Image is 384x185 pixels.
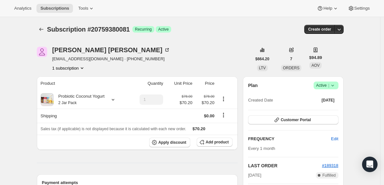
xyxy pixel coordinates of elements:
span: Every 1 month [248,146,275,151]
button: Product actions [218,95,229,102]
span: Ashley Whitworth [37,47,47,57]
button: Add product [197,138,233,147]
button: Edit [327,134,342,144]
button: Create order [304,25,335,34]
span: $70.20 [180,100,192,106]
small: 2 Jar Pack [58,101,77,105]
th: Unit Price [165,76,194,91]
span: $70.20 [192,126,205,131]
span: Active [316,82,336,89]
button: Subscriptions [36,4,73,13]
th: Shipping [37,109,129,123]
span: Create order [308,27,331,32]
span: Add product [206,140,229,145]
img: product img [41,93,54,106]
button: $664.20 [252,54,273,63]
span: [DATE] [322,98,335,103]
span: [EMAIL_ADDRESS][DOMAIN_NAME] · [PHONE_NUMBER] [52,56,170,62]
h2: Plan [248,82,258,89]
span: Recurring [135,27,152,32]
span: Created Date [248,97,273,103]
span: $70.20 [196,100,214,106]
th: Price [194,76,216,91]
span: Active [158,27,169,32]
div: Open Intercom Messenger [362,157,378,172]
span: Customer Portal [281,117,311,122]
span: Fulfilled [322,173,336,178]
div: [PERSON_NAME] [PERSON_NAME] [52,47,170,53]
button: Apply discount [149,138,190,147]
span: Subscription #20759380081 [47,26,130,33]
button: Product actions [52,65,85,71]
a: #189318 [322,163,338,168]
span: $0.00 [204,113,215,118]
button: Help [313,4,342,13]
button: Tools [74,4,99,13]
span: AOV [311,63,319,68]
span: Apply discount [158,140,186,145]
h2: LAST ORDER [248,162,322,169]
button: Subscriptions [37,25,46,34]
div: Probiotic Coconut Yogurt [54,93,105,106]
button: Customer Portal [248,115,338,124]
span: Subscriptions [40,6,69,11]
th: Product [37,76,129,91]
button: 7 [286,54,296,63]
button: Shipping actions [218,112,229,119]
th: Quantity [129,76,165,91]
span: $94.89 [309,54,322,61]
span: Settings [354,6,370,11]
span: | [328,83,329,88]
span: Edit [331,136,338,142]
span: LTV [259,66,266,70]
small: $78.00 [182,94,192,98]
span: 7 [290,56,292,62]
button: [DATE] [318,96,338,105]
small: $78.00 [204,94,214,98]
h2: FREQUENCY [248,136,331,142]
span: [DATE] [248,172,261,179]
span: ORDERS [283,66,299,70]
button: Analytics [10,4,35,13]
span: Tools [78,6,88,11]
button: #189318 [322,162,338,169]
span: Sales tax (if applicable) is not displayed because it is calculated with each new order. [41,127,186,131]
button: Settings [344,4,374,13]
span: Analytics [14,6,31,11]
span: Help [323,6,332,11]
span: $664.20 [255,56,269,62]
